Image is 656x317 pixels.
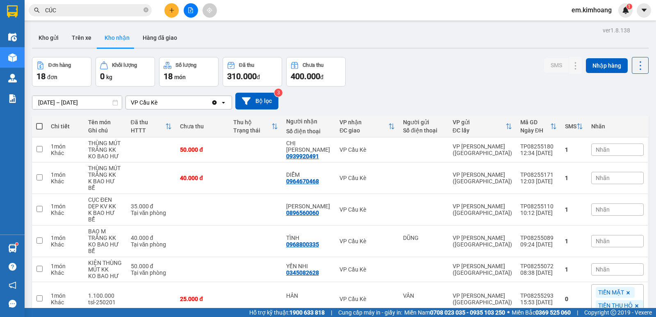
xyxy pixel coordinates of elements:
th: Toggle SortBy [335,116,399,137]
div: Đơn hàng [48,62,71,68]
div: VP [PERSON_NAME] ([GEOGRAPHIC_DATA]) [453,263,512,276]
th: Toggle SortBy [229,116,282,137]
div: 1 [565,206,583,213]
div: Tại văn phòng [131,241,172,248]
span: Miền Bắc [512,308,571,317]
span: copyright [610,310,616,315]
div: TP08255072 [520,263,557,269]
input: Selected VP Cầu Kè. [158,98,159,107]
div: VP nhận [339,119,388,125]
span: file-add [188,7,194,13]
div: Đã thu [131,119,166,125]
div: DIỄM [286,171,332,178]
div: HÂN [286,292,332,299]
div: TÌNH [286,235,332,241]
span: caret-down [640,7,648,14]
div: 1 món [51,292,80,299]
img: warehouse-icon [8,244,17,253]
div: 1 món [51,235,80,241]
span: 310.000 [227,71,257,81]
img: logo-vxr [7,5,18,18]
div: Chưa thu [180,123,225,130]
div: Khác [51,210,80,216]
span: aim [207,7,212,13]
div: KIỆN THÙNG MÚT KK [88,260,123,273]
svg: open [220,99,227,106]
span: | [577,308,578,317]
div: 0964670468 [286,178,319,185]
div: Số lượng [175,62,196,68]
span: TIỀN MẶT [598,289,624,296]
strong: 0369 525 060 [535,309,571,316]
div: TP08255171 [520,171,557,178]
div: HTTT [131,127,166,134]
div: THÙNG MÚT TRẮNG KK [88,140,123,153]
span: đ [320,74,323,80]
div: VP Cầu Kè [339,266,395,273]
div: 25.000 đ [180,296,225,302]
div: Số điện thoại [403,127,444,134]
button: Chưa thu400.000đ [286,57,346,87]
span: đơn [47,74,57,80]
div: DŨNG [403,235,444,241]
button: Khối lượng0kg [96,57,155,87]
div: 1 [565,238,583,244]
button: Đã thu310.000đ [223,57,282,87]
div: 12:34 [DATE] [520,150,557,156]
span: Nhãn [596,175,610,181]
div: Nhãn [591,123,644,130]
div: 1.100.000 tsl-250201 [88,292,123,306]
span: Miền Nam [404,308,505,317]
span: close-circle [143,7,148,14]
div: VP Cầu Kè [339,296,395,302]
div: 0345082628 [286,269,319,276]
div: Chưa thu [303,62,323,68]
span: search [34,7,40,13]
div: KO BAO HƯ [88,153,123,160]
img: icon-new-feature [622,7,629,14]
span: em.kimhoang [565,5,618,15]
img: warehouse-icon [8,33,17,41]
div: 40.000 đ [180,175,225,181]
div: SMS [565,123,576,130]
div: 09:24 [DATE] [520,241,557,248]
th: Toggle SortBy [516,116,561,137]
img: solution-icon [8,94,17,103]
button: SMS [544,58,569,73]
div: ĐC giao [339,127,388,134]
div: VP [PERSON_NAME] ([GEOGRAPHIC_DATA]) [453,143,512,156]
div: Tại văn phòng [131,269,172,276]
div: VÂN [403,292,444,299]
button: Số lượng18món [159,57,219,87]
input: Tìm tên, số ĐT hoặc mã đơn [45,6,142,15]
button: Bộ lọc [235,93,278,109]
button: Kho nhận [98,28,136,48]
div: Khác [51,241,80,248]
img: warehouse-icon [8,74,17,82]
span: 18 [36,71,46,81]
div: VP Cầu Kè [339,206,395,213]
div: Mã GD [520,119,550,125]
div: BAO M TRẮNG KK [88,228,123,241]
div: Người gửi [403,119,444,125]
div: VP [PERSON_NAME] ([GEOGRAPHIC_DATA]) [453,292,512,306]
div: 1 món [51,171,80,178]
span: 18 [164,71,173,81]
div: ver 1.8.138 [603,26,630,35]
div: 1 món [51,263,80,269]
span: Cung cấp máy in - giấy in: [338,308,402,317]
div: ĐC lấy [453,127,506,134]
div: 1 [565,146,583,153]
div: Người nhận [286,118,332,125]
div: 12:03 [DATE] [520,178,557,185]
div: Ngày ĐH [520,127,550,134]
svg: Clear value [211,99,218,106]
div: Thu hộ [233,119,271,125]
button: Kho gửi [32,28,65,48]
div: TP08255110 [520,203,557,210]
span: Nhãn [596,238,610,244]
span: message [9,300,16,308]
div: 50.000 đ [131,263,172,269]
span: TIỀN THU HỘ [598,302,633,309]
span: Hỗ trợ kỹ thuật: [249,308,325,317]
